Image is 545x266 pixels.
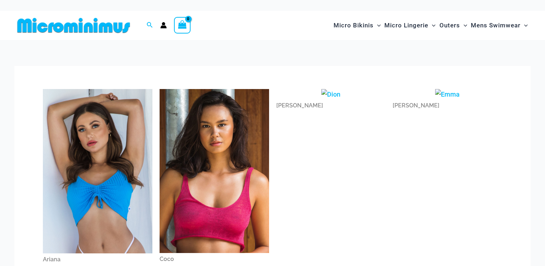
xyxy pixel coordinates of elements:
a: OutersMenu ToggleMenu Toggle [438,14,469,36]
span: Micro Lingerie [384,16,428,35]
a: ArianaAriana [43,89,152,266]
a: Mens SwimwearMenu ToggleMenu Toggle [469,14,530,36]
span: Menu Toggle [374,16,381,35]
span: Menu Toggle [521,16,528,35]
a: CocoCoco [160,89,269,265]
span: Mens Swimwear [471,16,521,35]
a: Micro BikinisMenu ToggleMenu Toggle [332,14,383,36]
div: Coco [160,253,269,265]
a: View Shopping Cart, empty [174,17,191,34]
img: Coco [160,89,269,253]
span: Outers [439,16,460,35]
img: Emma [435,89,460,100]
a: Emma[PERSON_NAME] [393,89,502,112]
img: MM SHOP LOGO FLAT [14,17,133,34]
span: Micro Bikinis [334,16,374,35]
div: Ariana [43,253,152,266]
a: Account icon link [160,22,167,28]
nav: Site Navigation [331,13,531,37]
a: Dion[PERSON_NAME] [276,89,386,112]
img: Ariana [43,89,152,253]
div: [PERSON_NAME] [276,99,386,112]
img: Dion [321,89,340,100]
div: [PERSON_NAME] [393,99,502,112]
a: Search icon link [147,21,153,30]
a: Micro LingerieMenu ToggleMenu Toggle [383,14,437,36]
span: Menu Toggle [460,16,467,35]
span: Menu Toggle [428,16,435,35]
